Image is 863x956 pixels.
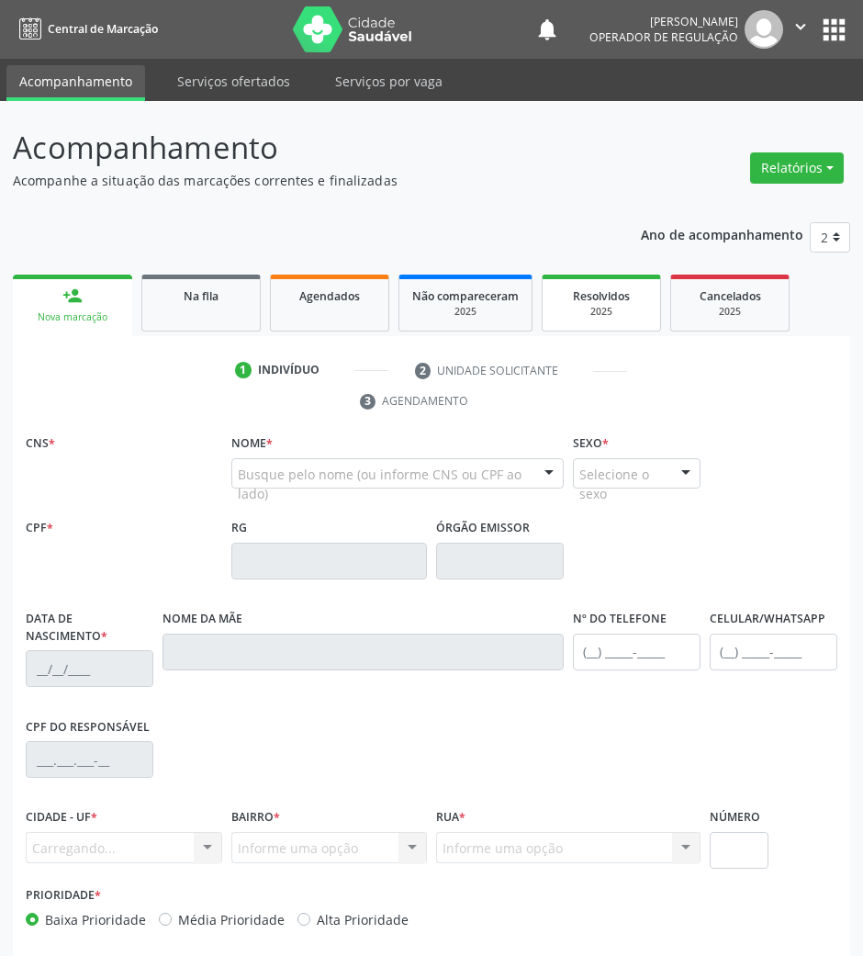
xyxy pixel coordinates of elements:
[26,650,153,687] input: __/__/____
[322,65,455,97] a: Serviços por vaga
[164,65,303,97] a: Serviços ofertados
[641,222,803,245] p: Ano de acompanhamento
[710,634,837,670] input: (__) _____-_____
[436,514,530,543] label: Órgão emissor
[6,65,145,101] a: Acompanhamento
[589,14,738,29] div: [PERSON_NAME]
[26,514,53,543] label: CPF
[412,288,519,304] span: Não compareceram
[231,514,247,543] label: RG
[26,310,119,324] div: Nova marcação
[573,430,609,458] label: Sexo
[412,305,519,319] div: 2025
[13,171,599,190] p: Acompanhe a situação das marcações correntes e finalizadas
[178,910,285,929] label: Média Prioridade
[163,605,242,634] label: Nome da mãe
[13,125,599,171] p: Acompanhamento
[684,305,776,319] div: 2025
[745,10,783,49] img: img
[26,713,150,741] label: CPF do responsável
[26,605,153,650] label: Data de nascimento
[710,804,760,832] label: Número
[436,804,465,832] label: Rua
[235,362,252,378] div: 1
[573,288,630,304] span: Resolvidos
[579,465,663,503] span: Selecione o sexo
[783,10,818,49] button: 
[317,910,409,929] label: Alta Prioridade
[48,21,158,37] span: Central de Marcação
[26,804,97,832] label: Cidade - UF
[710,605,825,634] label: Celular/WhatsApp
[750,152,844,184] button: Relatórios
[818,14,850,46] button: apps
[258,362,319,378] div: Indivíduo
[534,17,560,42] button: notifications
[573,634,700,670] input: (__) _____-_____
[589,29,738,45] span: Operador de regulação
[555,305,647,319] div: 2025
[238,465,527,503] span: Busque pelo nome (ou informe CNS ou CPF ao lado)
[45,910,146,929] label: Baixa Prioridade
[299,288,360,304] span: Agendados
[700,288,761,304] span: Cancelados
[26,430,55,458] label: CNS
[13,14,158,44] a: Central de Marcação
[184,288,219,304] span: Na fila
[231,804,280,832] label: Bairro
[62,286,83,306] div: person_add
[790,17,811,37] i: 
[231,430,273,458] label: Nome
[573,605,667,634] label: Nº do Telefone
[26,741,153,778] input: ___.___.___-__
